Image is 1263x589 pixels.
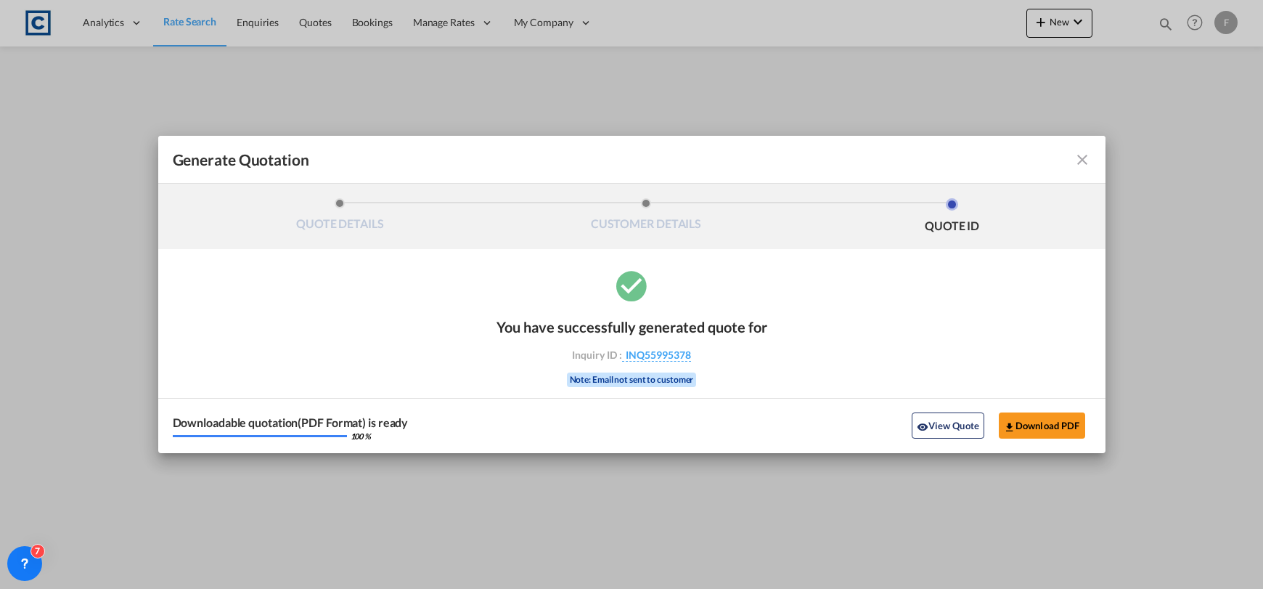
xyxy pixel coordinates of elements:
div: Downloadable quotation(PDF Format) is ready [173,417,409,428]
md-icon: icon-download [1004,421,1015,433]
div: Inquiry ID : [547,349,716,362]
span: INQ55995378 [622,349,691,362]
md-dialog: Generate QuotationQUOTE ... [158,136,1105,453]
li: QUOTE ID [799,198,1105,237]
div: You have successfully generated quote for [496,318,767,336]
md-icon: icon-eye [917,421,928,433]
li: CUSTOMER DETAILS [493,198,799,237]
button: icon-eyeView Quote [912,413,984,439]
div: 100 % [351,432,372,440]
li: QUOTE DETAILS [187,198,494,237]
div: Note: Email not sent to customer [567,373,697,387]
button: Download PDF [999,413,1085,439]
md-icon: icon-checkbox-marked-circle [613,267,650,304]
span: Generate Quotation [173,150,309,169]
md-icon: icon-close fg-AAA8AD cursor m-0 [1074,151,1091,168]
